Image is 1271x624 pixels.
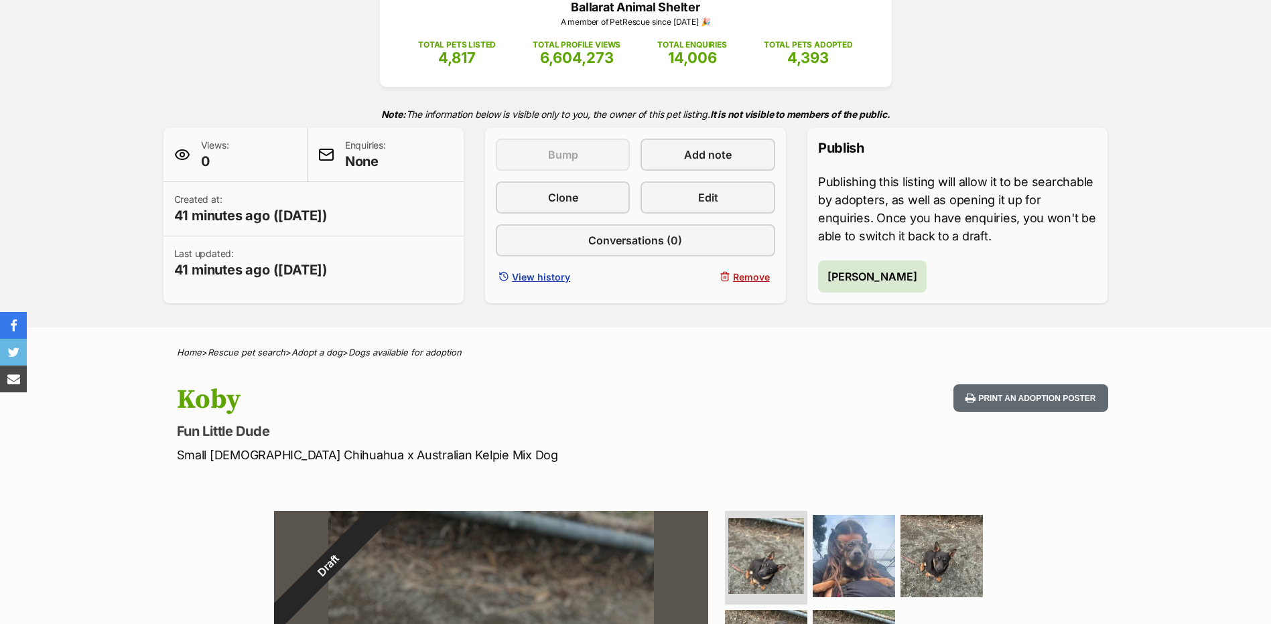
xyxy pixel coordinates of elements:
div: > > > [143,347,1128,358]
p: Enquiries: [345,139,386,171]
span: 0 [201,152,229,171]
span: 14,006 [668,49,717,66]
span: Remove [733,270,770,284]
a: View history [496,267,630,287]
p: Created at: [174,193,328,225]
span: Edit [698,189,718,206]
span: 41 minutes ago ([DATE]) [174,260,328,279]
p: Last updated: [174,247,328,279]
strong: Note: [381,108,406,120]
img: iconc.png [636,1,649,11]
a: Edit [641,181,775,214]
p: Fun Little Dude [177,422,744,441]
a: Conversations (0) [496,224,775,256]
button: [PERSON_NAME] [818,260,927,293]
a: Clone [496,181,630,214]
p: Publishing this listing will allow it to be searchable by adopters, as well as opening it up for ... [818,173,1097,245]
a: Dogs available for adoption [348,347,462,358]
span: Bump [548,147,578,163]
span: 4,817 [438,49,476,66]
p: Publish [818,139,1097,157]
button: Bump [496,139,630,171]
span: View history [512,270,570,284]
p: A member of PetRescue since [DATE] 🎉 [400,16,872,28]
span: [PERSON_NAME] [827,268,917,285]
a: Add note [641,139,775,171]
img: Photo of Koby [813,515,895,597]
button: Print an adoption poster [953,384,1108,412]
span: Clone [548,189,578,206]
img: Photo of Koby [728,518,804,594]
a: Rescue pet search [208,347,285,358]
p: TOTAL PETS ADOPTED [764,39,853,51]
p: TOTAL PETS LISTED [418,39,496,51]
span: 4,393 [787,49,829,66]
p: Views: [201,139,229,171]
a: Adopt a dog [291,347,342,358]
span: 6,604,273 [540,49,614,66]
p: Small [DEMOGRAPHIC_DATA] Chihuahua x Australian Kelpie Mix Dog [177,446,744,464]
span: Add note [684,147,732,163]
a: Home [177,347,202,358]
button: Remove [641,267,775,287]
p: TOTAL PROFILE VIEWS [533,39,620,51]
h1: Koby [177,384,744,415]
p: The information below is visible only to you, the owner of this pet listing. [163,100,1108,128]
p: TOTAL ENQUIRIES [657,39,726,51]
strong: It is not visible to members of the public. [710,108,890,120]
img: Photo of Koby [900,515,983,597]
span: Conversations (0) [588,232,682,248]
span: None [345,152,386,171]
span: 41 minutes ago ([DATE]) [174,206,328,225]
